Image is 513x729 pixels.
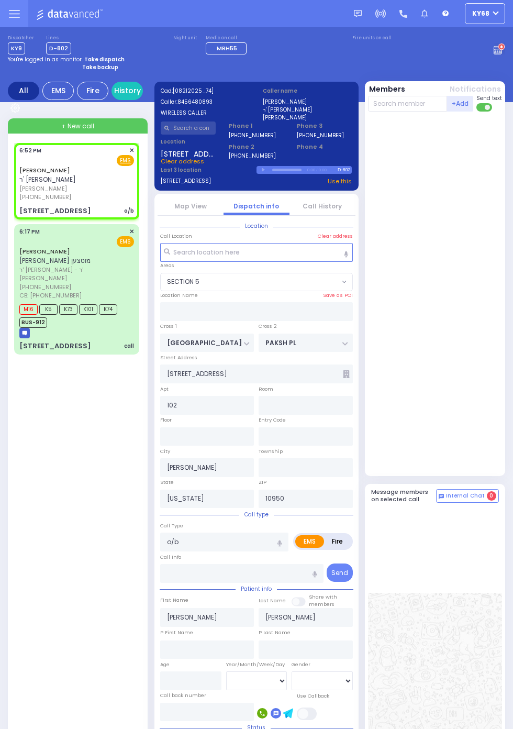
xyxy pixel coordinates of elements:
span: K101 [79,304,97,315]
label: Dispatcher [8,35,34,41]
label: [PERSON_NAME] [263,98,352,106]
label: Call back number [160,692,206,699]
label: Apt [160,385,169,393]
label: Last Name [259,597,286,604]
span: Internal Chat [446,492,485,500]
label: Location Name [160,292,198,299]
span: + New call [61,121,94,131]
label: Entry Code [259,416,286,424]
label: EMS [295,535,324,548]
a: History [111,82,143,100]
span: members [309,601,334,607]
input: Search member [368,96,447,112]
label: Gender [292,661,310,668]
button: Internal Chat 0 [436,489,499,503]
div: [STREET_ADDRESS] [19,341,91,351]
span: D-802 [46,42,71,54]
label: [PHONE_NUMBER] [229,131,276,139]
span: Patient info [236,585,277,593]
span: 0 [487,491,496,501]
span: ky68 [472,9,489,18]
span: ✕ [129,227,134,236]
label: Room [259,385,273,393]
label: Floor [160,416,172,424]
label: Call Type [160,522,183,529]
label: WIRELESS CALLER [161,109,250,117]
label: Use Callback [297,692,329,700]
span: CB: [PHONE_NUMBER] [19,291,82,300]
span: BUS-912 [19,317,47,328]
span: SECTION 5 [161,273,339,291]
span: SECTION 5 [167,277,199,286]
u: EMS [120,157,131,164]
span: Phone 1 [229,121,284,130]
input: Search location here [160,243,353,262]
label: Cad: [161,87,250,95]
span: ר' [PERSON_NAME] - ר' [PERSON_NAME] [19,266,131,283]
span: Clear address [161,157,204,165]
label: ר' [PERSON_NAME] [263,106,352,114]
a: Use this [328,177,352,186]
span: 8456480893 [177,98,213,106]
label: Caller: [161,98,250,106]
label: Call Info [160,554,181,561]
span: [STREET_ADDRESS] [161,149,216,157]
span: K73 [59,304,77,315]
strong: Take dispatch [84,56,125,63]
small: Share with [309,593,337,600]
span: MRH55 [217,44,237,52]
span: Send text [476,94,502,102]
label: Clear address [318,233,353,240]
a: [PERSON_NAME] [19,247,70,256]
label: P Last Name [259,629,291,636]
div: Fire [77,82,108,100]
label: Night unit [173,35,197,41]
span: [PERSON_NAME] מוטצען [19,256,91,265]
label: First Name [160,597,188,604]
img: message-box.svg [19,328,30,338]
span: K5 [39,304,58,315]
label: Street Address [160,354,197,361]
button: Members [369,84,405,95]
label: Location [161,138,216,146]
label: Areas [160,262,174,269]
div: D-802 [338,166,352,174]
a: Dispatch info [233,202,279,211]
label: Lines [46,35,71,41]
img: message.svg [354,10,362,18]
a: Map View [174,202,207,211]
span: 6:52 PM [19,147,41,154]
span: You're logged in as monitor. [8,56,83,63]
span: Call type [239,511,274,518]
button: ky68 [465,3,505,24]
span: ✕ [129,146,134,155]
label: [PHONE_NUMBER] [229,152,276,160]
span: Other building occupants [343,370,350,378]
span: [PHONE_NUMBER] [19,283,71,291]
label: Fire units on call [352,35,392,41]
span: Phone 3 [297,121,352,130]
label: City [160,448,170,455]
span: Phone 2 [229,142,284,151]
img: comment-alt.png [439,494,444,499]
label: Township [259,448,283,455]
strong: Take backup [82,63,118,71]
label: [PHONE_NUMBER] [297,131,344,139]
span: KY9 [8,42,25,54]
button: Notifications [450,84,501,95]
label: [PERSON_NAME] [263,114,352,121]
div: EMS [42,82,74,100]
label: State [160,479,174,486]
button: +Add [447,96,473,112]
label: Cross 2 [259,323,277,330]
span: [PERSON_NAME] [19,184,131,193]
span: [PHONE_NUMBER] [19,193,71,201]
label: Medic on call [206,35,250,41]
span: Location [240,222,273,230]
a: [PERSON_NAME] [19,166,70,174]
label: Save as POI [323,292,353,299]
h5: Message members on selected call [371,489,436,502]
label: P First Name [160,629,193,636]
label: Turn off text [476,102,493,113]
a: Call History [303,202,342,211]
